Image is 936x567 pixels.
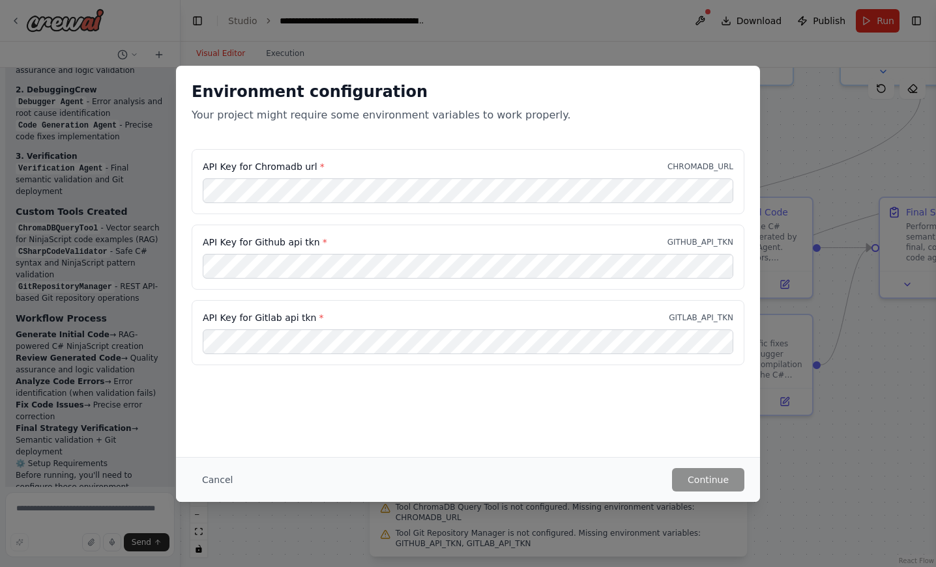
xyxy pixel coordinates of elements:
[192,81,744,102] h2: Environment configuration
[667,161,733,172] p: CHROMADB_URL
[203,311,323,324] label: API Key for Gitlab api tkn
[203,236,327,249] label: API Key for Github api tkn
[672,468,744,491] button: Continue
[203,160,325,173] label: API Key for Chromadb url
[667,237,733,247] p: GITHUB_API_TKN
[192,107,744,123] p: Your project might require some environment variables to work properly.
[192,468,243,491] button: Cancel
[669,312,733,323] p: GITLAB_API_TKN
